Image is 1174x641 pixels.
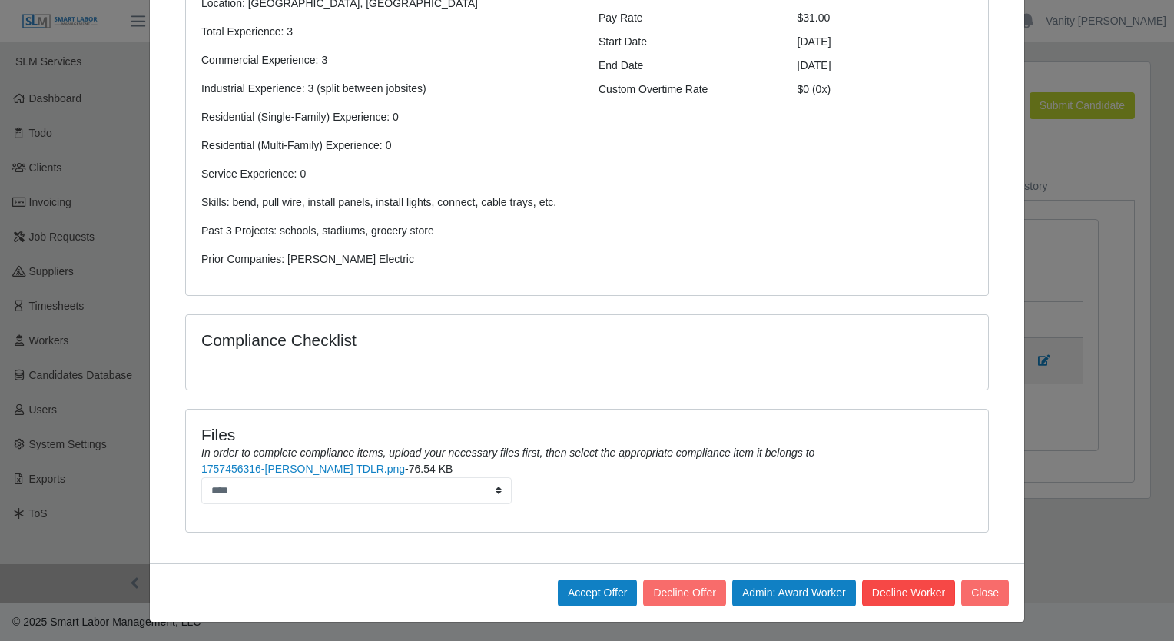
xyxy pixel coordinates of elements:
p: Skills: bend, pull wire, install panels, install lights, connect, cable trays, etc. [201,194,575,211]
p: Service Experience: 0 [201,166,575,182]
span: 76.54 KB [409,463,453,475]
button: Admin: Award Worker [732,580,856,606]
button: Close [961,580,1009,606]
button: Accept Offer [558,580,638,606]
span: [DATE] [798,59,831,71]
i: In order to complete compliance items, upload your necessary files first, then select the appropr... [201,447,814,459]
p: Prior Companies: [PERSON_NAME] Electric [201,251,575,267]
p: Residential (Multi-Family) Experience: 0 [201,138,575,154]
p: Industrial Experience: 3 (split between jobsites) [201,81,575,97]
li: - [201,461,973,504]
p: Residential (Single-Family) Experience: 0 [201,109,575,125]
h4: Files [201,425,973,444]
div: End Date [587,58,786,74]
div: [DATE] [786,34,985,50]
p: Commercial Experience: 3 [201,52,575,68]
button: Decline Offer [643,580,725,606]
div: Custom Overtime Rate [587,81,786,98]
p: Past 3 Projects: schools, stadiums, grocery store [201,223,575,239]
button: Decline Worker [862,580,955,606]
div: Start Date [587,34,786,50]
a: 1757456316-[PERSON_NAME] TDLR.png [201,463,405,475]
span: $0 (0x) [798,83,831,95]
h4: Compliance Checklist [201,330,708,350]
